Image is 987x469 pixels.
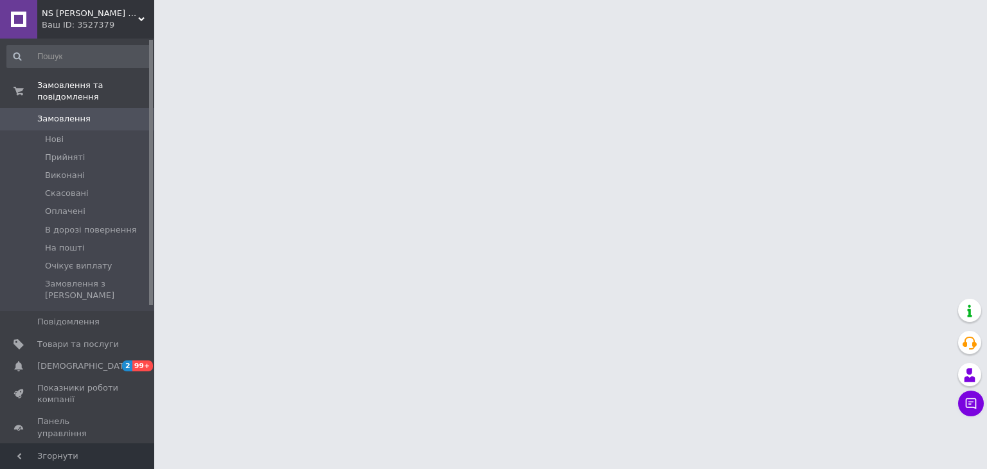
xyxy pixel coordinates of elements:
[45,224,137,236] span: В дорозі повернення
[6,45,152,68] input: Пошук
[45,170,85,181] span: Виконані
[37,382,119,405] span: Показники роботи компанії
[45,278,150,301] span: Замовлення з [PERSON_NAME]
[132,360,154,371] span: 99+
[37,113,91,125] span: Замовлення
[42,8,138,19] span: NS Jay Shop
[45,134,64,145] span: Нові
[958,391,984,416] button: Чат з покупцем
[42,19,154,31] div: Ваш ID: 3527379
[37,339,119,350] span: Товари та послуги
[37,360,132,372] span: [DEMOGRAPHIC_DATA]
[37,80,154,103] span: Замовлення та повідомлення
[45,206,85,217] span: Оплачені
[122,360,132,371] span: 2
[37,416,119,439] span: Панель управління
[37,316,100,328] span: Повідомлення
[45,260,112,272] span: Очікує виплату
[45,152,85,163] span: Прийняті
[45,242,84,254] span: На пошті
[45,188,89,199] span: Скасовані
